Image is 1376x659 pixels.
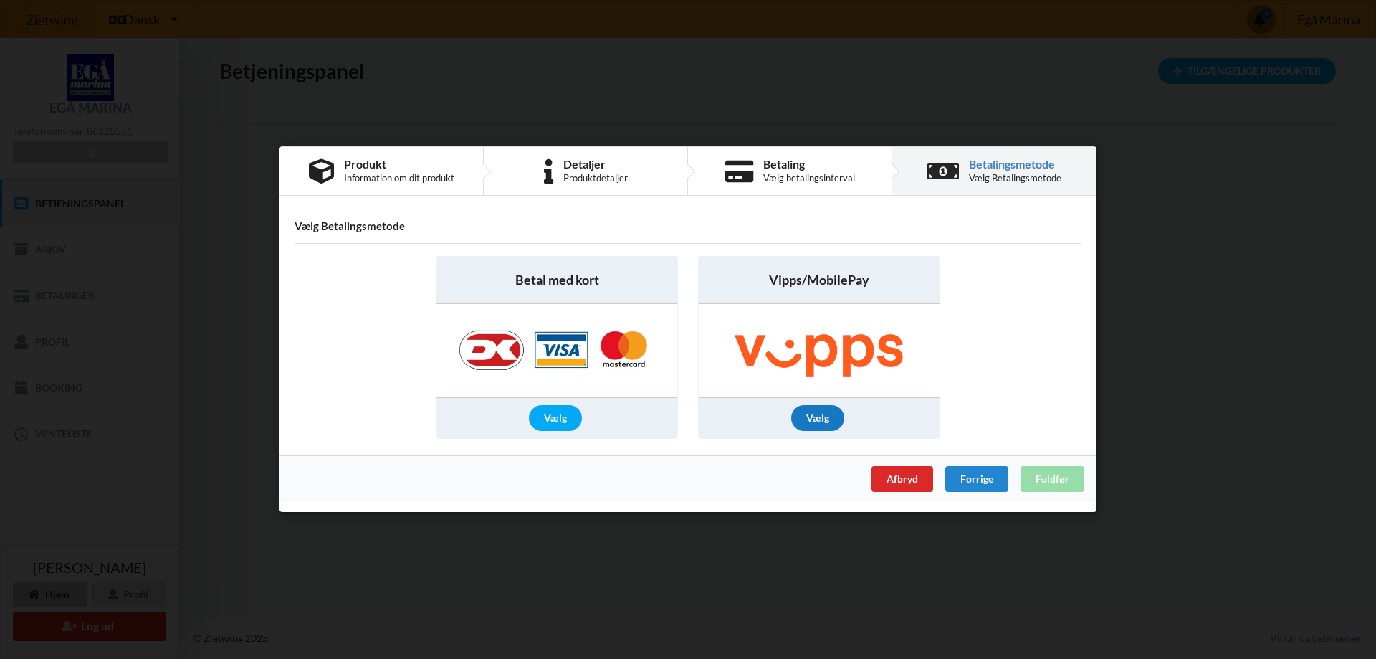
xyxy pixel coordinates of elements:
h4: Vælg Betalingsmetode [295,220,1081,234]
div: Betalingsmetode [969,158,1061,170]
div: Vælg [791,406,844,432]
div: Detaljer [563,158,628,170]
div: Afbryd [871,467,933,493]
div: Vælg betalingsinterval [763,173,855,184]
div: Forrige [945,467,1008,493]
div: Vælg [529,406,582,432]
div: Information om dit produkt [344,173,454,184]
img: Nets [444,305,669,398]
span: Vipps/MobilePay [769,272,869,290]
div: Betaling [763,158,855,170]
img: Vipps/MobilePay [703,305,935,398]
div: Produkt [344,158,454,170]
span: Betal med kort [515,272,599,290]
div: Produktdetaljer [563,173,628,184]
div: Vælg Betalingsmetode [969,173,1061,184]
